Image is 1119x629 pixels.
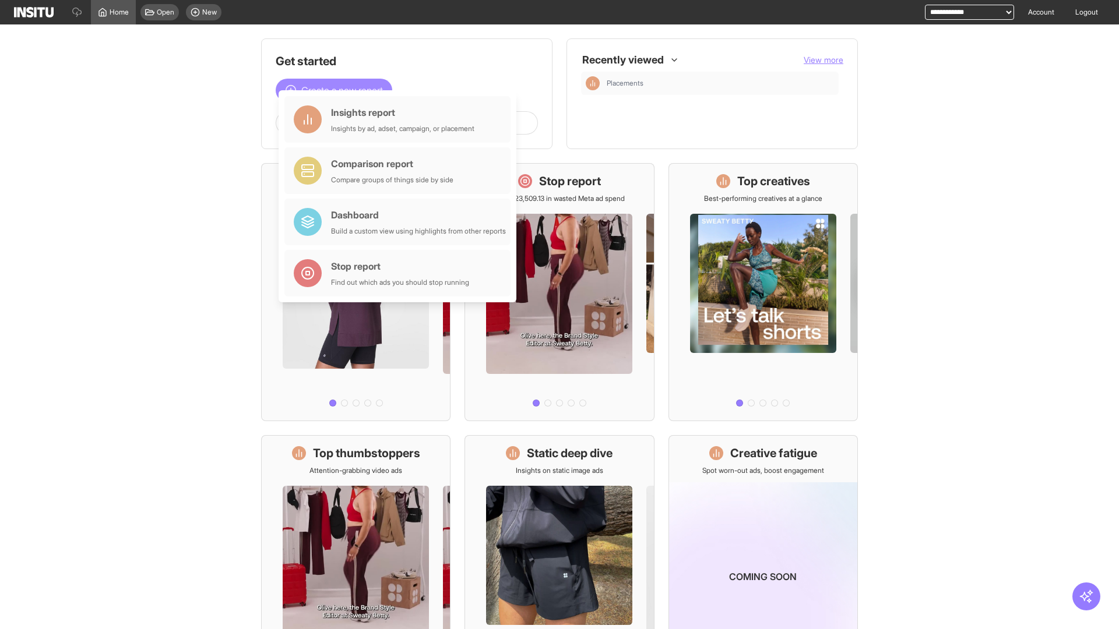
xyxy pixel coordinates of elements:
[202,8,217,17] span: New
[539,173,601,189] h1: Stop report
[331,105,474,119] div: Insights report
[313,445,420,461] h1: Top thumbstoppers
[804,54,843,66] button: View more
[331,157,453,171] div: Comparison report
[668,163,858,421] a: Top creativesBest-performing creatives at a glance
[261,163,451,421] a: What's live nowSee all active ads instantly
[331,175,453,185] div: Compare groups of things side by side
[465,163,654,421] a: Stop reportSave £23,509.13 in wasted Meta ad spend
[804,55,843,65] span: View more
[494,194,625,203] p: Save £23,509.13 in wasted Meta ad spend
[527,445,613,461] h1: Static deep dive
[737,173,810,189] h1: Top creatives
[157,8,174,17] span: Open
[331,227,506,236] div: Build a custom view using highlights from other reports
[331,124,474,133] div: Insights by ad, adset, campaign, or placement
[309,466,402,475] p: Attention-grabbing video ads
[14,7,54,17] img: Logo
[331,208,506,222] div: Dashboard
[331,259,469,273] div: Stop report
[301,83,383,97] span: Create a new report
[607,79,643,88] span: Placements
[586,76,600,90] div: Insights
[607,79,834,88] span: Placements
[110,8,129,17] span: Home
[516,466,603,475] p: Insights on static image ads
[704,194,822,203] p: Best-performing creatives at a glance
[276,79,392,102] button: Create a new report
[276,53,538,69] h1: Get started
[331,278,469,287] div: Find out which ads you should stop running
